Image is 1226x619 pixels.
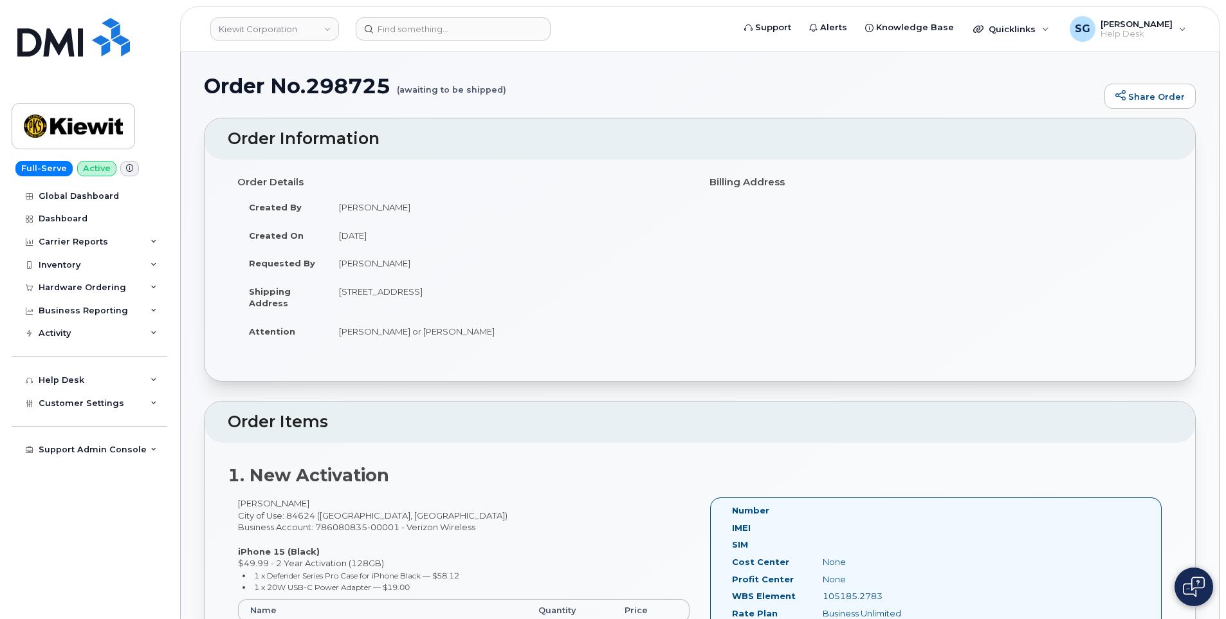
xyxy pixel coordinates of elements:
h2: Order Items [228,413,1172,431]
h1: Order No.298725 [204,75,1098,97]
label: Profit Center [732,573,794,586]
div: None [813,556,940,568]
strong: 1. New Activation [228,465,389,486]
a: Share Order [1104,84,1196,109]
td: [PERSON_NAME] [327,249,690,277]
strong: iPhone 15 (Black) [238,546,320,557]
small: (awaiting to be shipped) [397,75,506,95]
strong: Requested By [249,258,315,268]
div: 105185.2783 [813,590,940,602]
label: WBS Element [732,590,796,602]
small: 1 x 20W USB-C Power Adapter — $19.00 [254,582,410,592]
h4: Order Details [237,177,690,188]
strong: Created By [249,202,302,212]
div: None [813,573,940,586]
td: [PERSON_NAME] [327,193,690,221]
strong: Shipping Address [249,286,291,309]
label: SIM [732,539,748,551]
strong: Created On [249,230,304,241]
label: Cost Center [732,556,789,568]
td: [DATE] [327,221,690,250]
strong: Attention [249,326,295,337]
label: Number [732,504,769,517]
small: 1 x Defender Series Pro Case for iPhone Black — $58.12 [254,571,459,580]
h2: Order Information [228,130,1172,148]
td: [STREET_ADDRESS] [327,277,690,317]
h4: Billing Address [709,177,1162,188]
td: [PERSON_NAME] or [PERSON_NAME] [327,317,690,346]
label: IMEI [732,522,751,534]
img: Open chat [1183,577,1205,597]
